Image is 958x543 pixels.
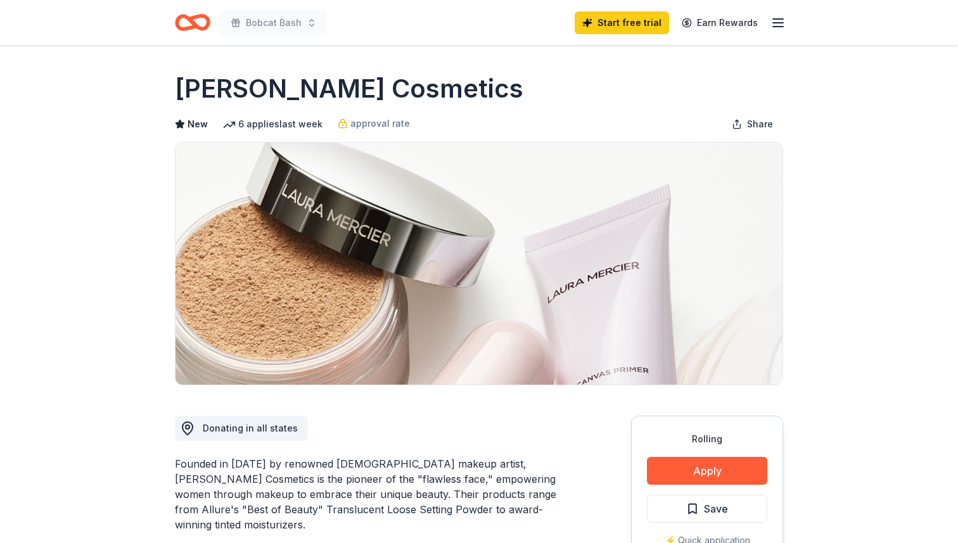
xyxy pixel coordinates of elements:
button: Apply [647,457,767,485]
span: Save [704,501,728,517]
div: Founded in [DATE] by renowned [DEMOGRAPHIC_DATA] makeup artist, [PERSON_NAME] Cosmetics is the pi... [175,456,570,532]
a: Earn Rewards [674,11,765,34]
a: Home [175,8,210,37]
span: Share [747,117,773,132]
button: Bobcat Bash [220,10,327,35]
button: Save [647,495,767,523]
div: 6 applies last week [223,117,323,132]
div: Rolling [647,431,767,447]
a: Start free trial [575,11,669,34]
a: approval rate [338,116,410,131]
h1: [PERSON_NAME] Cosmetics [175,71,523,106]
span: approval rate [350,116,410,131]
button: Share [722,112,783,137]
span: New [188,117,208,132]
span: Bobcat Bash [246,15,302,30]
span: Donating in all states [203,423,298,433]
img: Image for Laura Mercier Cosmetics [176,143,782,385]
